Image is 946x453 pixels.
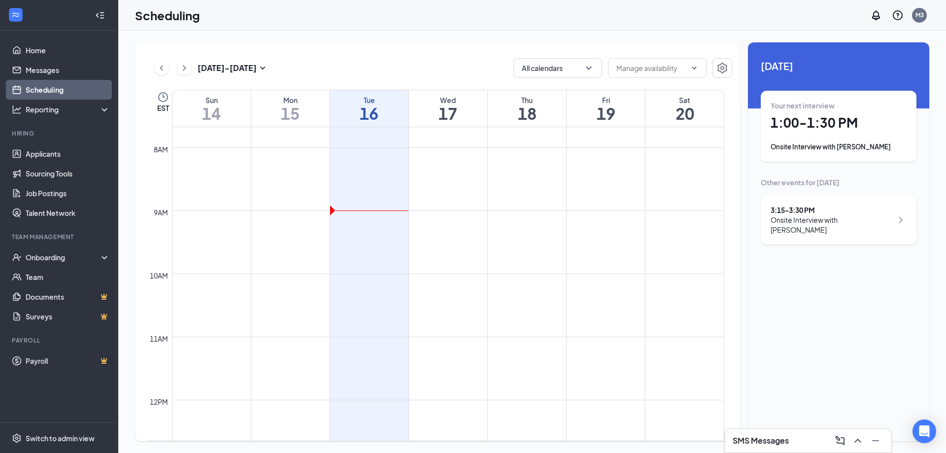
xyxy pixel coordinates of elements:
[172,90,251,127] a: September 14, 2025
[95,10,105,20] svg: Collapse
[12,336,108,345] div: Payroll
[690,64,698,72] svg: ChevronDown
[26,164,110,183] a: Sourcing Tools
[12,252,22,262] svg: UserCheck
[177,61,192,75] button: ChevronRight
[868,433,883,449] button: Minimize
[26,80,110,100] a: Scheduling
[157,91,169,103] svg: Clock
[154,61,169,75] button: ChevronLeft
[912,419,936,443] div: Open Intercom Messenger
[771,101,907,110] div: Your next interview
[152,207,170,218] div: 9am
[12,433,22,443] svg: Settings
[179,62,189,74] svg: ChevronRight
[771,215,892,235] div: Onsite Interview with [PERSON_NAME]
[488,105,566,122] h1: 18
[409,90,487,127] a: September 17, 2025
[895,214,907,226] svg: ChevronRight
[733,435,789,446] h3: SMS Messages
[172,105,251,122] h1: 14
[12,105,22,114] svg: Analysis
[26,287,110,307] a: DocumentsCrown
[172,95,251,105] div: Sun
[771,114,907,131] h1: 1:00 - 1:30 PM
[834,435,846,447] svg: ComposeMessage
[409,105,487,122] h1: 17
[152,144,170,155] div: 8am
[771,142,907,152] div: Onsite Interview with [PERSON_NAME]
[26,351,110,371] a: PayrollCrown
[330,95,408,105] div: Tue
[616,63,686,73] input: Manage availability
[157,62,167,74] svg: ChevronLeft
[330,105,408,122] h1: 16
[11,10,21,20] svg: WorkstreamLogo
[148,396,170,407] div: 12pm
[761,177,916,187] div: Other events for [DATE]
[148,333,170,344] div: 11am
[251,105,330,122] h1: 15
[251,90,330,127] a: September 15, 2025
[26,433,95,443] div: Switch to admin view
[488,90,566,127] a: September 18, 2025
[852,435,864,447] svg: ChevronUp
[771,205,892,215] div: 3:15 - 3:30 PM
[645,105,724,122] h1: 20
[488,95,566,105] div: Thu
[251,95,330,105] div: Mon
[148,270,170,281] div: 10am
[135,7,200,24] h1: Scheduling
[409,95,487,105] div: Wed
[513,58,602,78] button: All calendarsChevronDown
[26,183,110,203] a: Job Postings
[584,63,594,73] svg: ChevronDown
[850,433,866,449] button: ChevronUp
[26,144,110,164] a: Applicants
[832,433,848,449] button: ComposeMessage
[26,252,101,262] div: Onboarding
[330,90,408,127] a: September 16, 2025
[26,203,110,223] a: Talent Network
[892,9,904,21] svg: QuestionInfo
[567,95,645,105] div: Fri
[567,105,645,122] h1: 19
[257,62,269,74] svg: SmallChevronDown
[26,40,110,60] a: Home
[567,90,645,127] a: September 19, 2025
[26,105,110,114] div: Reporting
[712,58,732,78] button: Settings
[870,9,882,21] svg: Notifications
[26,307,110,326] a: SurveysCrown
[26,60,110,80] a: Messages
[915,11,924,19] div: M3
[645,90,724,127] a: September 20, 2025
[26,267,110,287] a: Team
[157,103,169,113] span: EST
[645,95,724,105] div: Sat
[716,62,728,74] svg: Settings
[761,58,916,73] span: [DATE]
[870,435,881,447] svg: Minimize
[12,233,108,241] div: Team Management
[198,63,257,73] h3: [DATE] - [DATE]
[12,129,108,138] div: Hiring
